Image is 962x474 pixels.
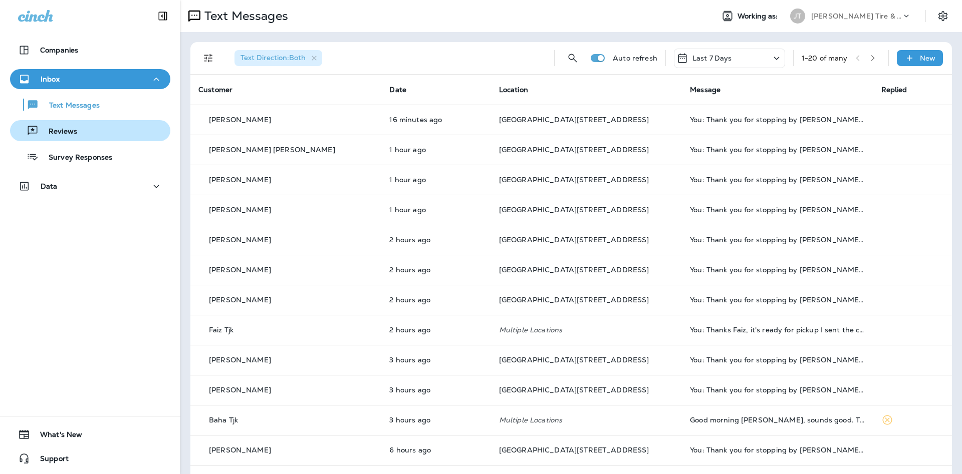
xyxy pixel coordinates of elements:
[30,454,69,466] span: Support
[690,85,720,94] span: Message
[389,386,483,394] p: Sep 19, 2025 10:58 AM
[10,120,170,141] button: Reviews
[499,205,649,214] span: [GEOGRAPHIC_DATA][STREET_ADDRESS]
[234,50,322,66] div: Text Direction:Both
[738,12,780,21] span: Working as:
[690,416,865,424] div: Good morning Brian, sounds good. Thank you
[209,176,271,184] p: [PERSON_NAME]
[10,40,170,60] button: Companies
[690,296,865,304] div: You: Thank you for stopping by Jensen Tire & Auto - South 144th Street. Please take 30 seconds to...
[389,176,483,184] p: Sep 19, 2025 12:58 PM
[790,9,805,24] div: JT
[499,145,649,154] span: [GEOGRAPHIC_DATA][STREET_ADDRESS]
[881,85,907,94] span: Replied
[241,53,306,62] span: Text Direction : Both
[690,146,865,154] div: You: Thank you for stopping by Jensen Tire & Auto - South 144th Street. Please take 30 seconds to...
[209,146,335,154] p: [PERSON_NAME] [PERSON_NAME]
[389,146,483,154] p: Sep 19, 2025 12:59 PM
[690,266,865,274] div: You: Thank you for stopping by Jensen Tire & Auto - South 144th Street. Please take 30 seconds to...
[209,296,271,304] p: [PERSON_NAME]
[209,356,271,364] p: [PERSON_NAME]
[39,153,112,163] p: Survey Responses
[690,236,865,244] div: You: Thank you for stopping by Jensen Tire & Auto - South 144th Street. Please take 30 seconds to...
[690,326,865,334] div: You: Thanks Faiz, it's ready for pickup I sent the customer the pay link.
[209,206,271,214] p: [PERSON_NAME]
[499,385,649,394] span: [GEOGRAPHIC_DATA][STREET_ADDRESS]
[40,46,78,54] p: Companies
[10,424,170,444] button: What's New
[389,416,483,424] p: Sep 19, 2025 10:53 AM
[389,266,483,274] p: Sep 19, 2025 11:58 AM
[690,206,865,214] div: You: Thank you for stopping by Jensen Tire & Auto - South 144th Street. Please take 30 seconds to...
[209,266,271,274] p: [PERSON_NAME]
[389,85,406,94] span: Date
[690,176,865,184] div: You: Thank you for stopping by Jensen Tire & Auto - South 144th Street. Please take 30 seconds to...
[690,356,865,364] div: You: Thank you for stopping by Jensen Tire & Auto - South 144th Street. Please take 30 seconds to...
[209,386,271,394] p: [PERSON_NAME]
[499,326,674,334] p: Multiple Locations
[389,206,483,214] p: Sep 19, 2025 12:58 PM
[198,85,232,94] span: Customer
[389,296,483,304] p: Sep 19, 2025 11:58 AM
[198,48,218,68] button: Filters
[389,356,483,364] p: Sep 19, 2025 10:58 AM
[389,446,483,454] p: Sep 19, 2025 08:04 AM
[499,445,649,454] span: [GEOGRAPHIC_DATA][STREET_ADDRESS]
[811,12,901,20] p: [PERSON_NAME] Tire & Auto
[499,85,528,94] span: Location
[499,355,649,364] span: [GEOGRAPHIC_DATA][STREET_ADDRESS]
[690,446,865,454] div: You: Thank you for stopping by Jensen Tire & Auto - South 144th Street. Please take 30 seconds to...
[499,175,649,184] span: [GEOGRAPHIC_DATA][STREET_ADDRESS]
[802,54,848,62] div: 1 - 20 of many
[692,54,732,62] p: Last 7 Days
[149,6,177,26] button: Collapse Sidebar
[41,75,60,83] p: Inbox
[200,9,288,24] p: Text Messages
[499,416,674,424] p: Multiple Locations
[39,127,77,137] p: Reviews
[389,236,483,244] p: Sep 19, 2025 11:58 AM
[499,115,649,124] span: [GEOGRAPHIC_DATA][STREET_ADDRESS]
[499,265,649,274] span: [GEOGRAPHIC_DATA][STREET_ADDRESS]
[613,54,657,62] p: Auto refresh
[209,116,271,124] p: [PERSON_NAME]
[209,236,271,244] p: [PERSON_NAME]
[690,386,865,394] div: You: Thank you for stopping by Jensen Tire & Auto - South 144th Street. Please take 30 seconds to...
[209,416,238,424] p: Baha Tjk
[10,448,170,468] button: Support
[10,69,170,89] button: Inbox
[10,176,170,196] button: Data
[30,430,82,442] span: What's New
[10,94,170,115] button: Text Messages
[389,116,483,124] p: Sep 19, 2025 01:59 PM
[209,326,233,334] p: Faiz Tjk
[499,295,649,304] span: [GEOGRAPHIC_DATA][STREET_ADDRESS]
[934,7,952,25] button: Settings
[39,101,100,111] p: Text Messages
[920,54,935,62] p: New
[41,182,58,190] p: Data
[209,446,271,454] p: [PERSON_NAME]
[10,146,170,167] button: Survey Responses
[499,235,649,244] span: [GEOGRAPHIC_DATA][STREET_ADDRESS]
[690,116,865,124] div: You: Thank you for stopping by Jensen Tire & Auto - South 144th Street. Please take 30 seconds to...
[389,326,483,334] p: Sep 19, 2025 11:35 AM
[563,48,583,68] button: Search Messages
